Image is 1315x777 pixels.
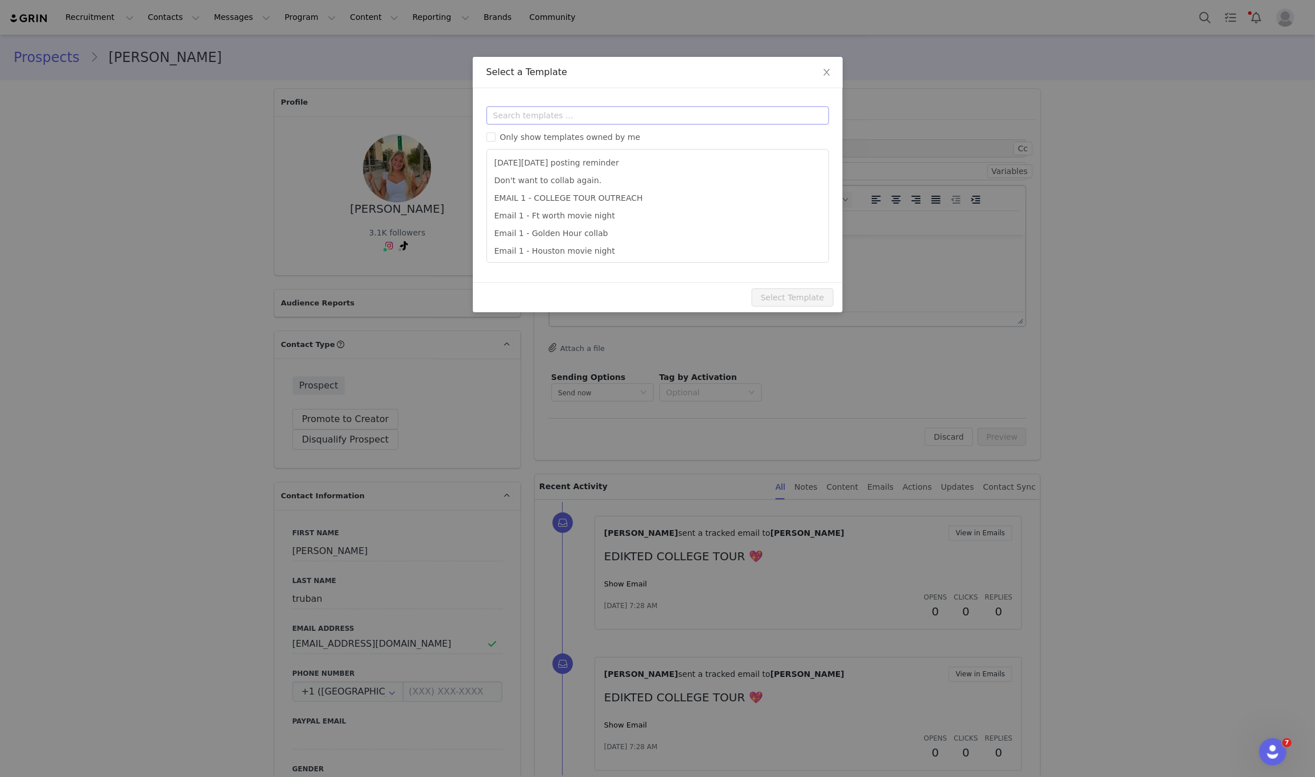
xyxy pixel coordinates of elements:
li: Don't want to collab again. [492,172,824,189]
li: EMAIL 1 - COLLEGE TOUR OUTREACH [492,189,824,207]
li: Email 1 - Houston movie night [492,242,824,260]
button: Select Template [752,288,834,307]
input: Search templates ... [487,106,829,125]
i: icon: close [822,68,831,77]
span: 7 [1283,738,1292,747]
button: Close [811,57,843,89]
iframe: Intercom live chat [1259,738,1287,766]
div: Select a Template [487,66,829,78]
li: [DATE][DATE] posting reminder [492,154,824,172]
li: Email 1 - Ft worth movie night [492,207,824,225]
body: Rich Text Area. Press ALT-0 for help. [9,9,467,22]
li: Email 1 - IG 300 - [GEOGRAPHIC_DATA] [492,260,824,278]
span: Only show templates owned by me [496,133,645,142]
li: Email 1 - Golden Hour collab [492,225,824,242]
